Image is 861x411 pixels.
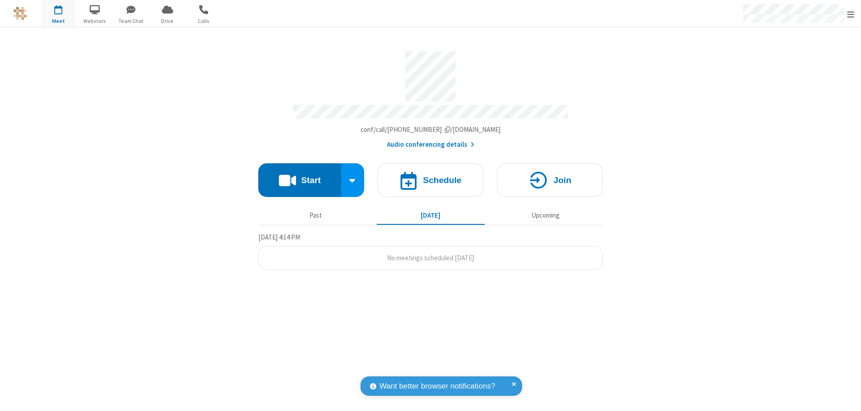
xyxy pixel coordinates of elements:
[151,17,184,25] span: Drive
[114,17,148,25] span: Team Chat
[258,233,300,241] span: [DATE] 4:14 PM
[341,163,365,197] div: Start conference options
[258,232,603,271] section: Today's Meetings
[423,176,461,184] h4: Schedule
[378,163,483,197] button: Schedule
[491,207,600,224] button: Upcoming
[377,207,485,224] button: [DATE]
[361,125,501,135] button: Copy my meeting room linkCopy my meeting room link
[301,176,321,184] h4: Start
[258,44,603,150] section: Account details
[839,388,854,405] iframe: Chat
[497,163,603,197] button: Join
[42,17,75,25] span: Meet
[78,17,112,25] span: Webinars
[262,207,370,224] button: Past
[13,7,27,20] img: QA Selenium DO NOT DELETE OR CHANGE
[258,163,341,197] button: Start
[361,125,501,134] span: Copy my meeting room link
[387,140,474,150] button: Audio conferencing details
[553,176,571,184] h4: Join
[387,254,474,262] span: No meetings scheduled [DATE]
[187,17,221,25] span: Calls
[379,380,495,392] span: Want better browser notifications?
